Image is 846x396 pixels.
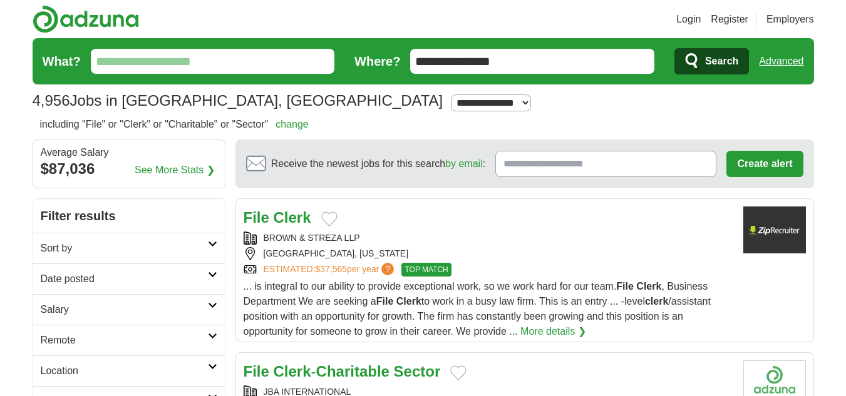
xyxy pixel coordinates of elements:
[376,296,394,307] strong: File
[315,264,347,274] span: $37,565
[394,363,441,380] strong: Sector
[33,5,139,33] img: Adzuna logo
[33,199,225,233] h2: Filter results
[271,156,485,171] span: Receive the newest jobs for this search :
[33,89,70,112] span: 4,956
[33,263,225,294] a: Date posted
[41,272,208,287] h2: Date posted
[41,302,208,317] h2: Salary
[244,231,733,245] div: BROWN & STREZA LLP
[244,363,269,380] strong: File
[33,233,225,263] a: Sort by
[401,263,451,277] span: TOP MATCH
[321,211,338,226] button: Add to favorite jobs
[244,281,711,337] span: ... is integral to our ability to provide exceptional work, so we work hard for our team. , Busin...
[43,52,81,71] label: What?
[450,365,467,380] button: Add to favorite jobs
[41,158,217,180] div: $87,036
[743,206,806,253] img: Company logo
[274,209,311,226] strong: Clerk
[276,119,309,129] a: change
[726,151,803,177] button: Create alert
[41,241,208,256] h2: Sort by
[135,163,215,178] a: See More Stats ❯
[33,294,225,325] a: Salary
[41,148,217,158] div: Average Salary
[244,363,441,380] a: File Clerk-Charitable Sector
[244,247,733,260] div: [GEOGRAPHIC_DATA], [US_STATE]
[40,117,309,132] h2: including "File" or "Clerk" or "Charitable" or "Sector"
[711,12,748,27] a: Register
[520,324,586,339] a: More details ❯
[636,281,661,292] strong: Clerk
[274,363,311,380] strong: Clerk
[705,49,738,74] span: Search
[41,333,208,348] h2: Remote
[759,49,803,74] a: Advanced
[616,281,634,292] strong: File
[264,263,397,277] a: ESTIMATED:$37,565per year?
[674,48,749,74] button: Search
[381,263,394,275] span: ?
[766,12,814,27] a: Employers
[33,355,225,386] a: Location
[676,12,701,27] a: Login
[244,209,269,226] strong: File
[33,325,225,355] a: Remote
[645,296,668,307] strong: clerk
[354,52,400,71] label: Where?
[316,363,389,380] strong: Charitable
[41,363,208,378] h2: Location
[33,92,443,109] h1: Jobs in [GEOGRAPHIC_DATA], [GEOGRAPHIC_DATA]
[244,209,311,226] a: File Clerk
[396,296,421,307] strong: Clerk
[445,158,483,169] a: by email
